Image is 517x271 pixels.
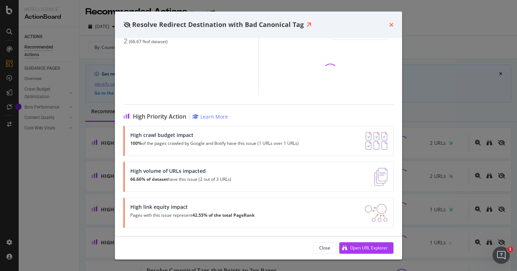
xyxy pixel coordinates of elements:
strong: 66.66% of dataset [130,176,168,182]
p: of the pages crawled by Google and Botify have this issue (1 URLs over 1 URLs) [130,141,299,146]
button: Open URL Explorer [339,242,393,254]
p: have this issue (2 out of 3 URLs) [130,177,231,182]
div: High volume of URLs impacted [130,168,231,174]
div: High crawl budget impact [130,132,299,138]
div: eye-slash [124,22,131,28]
span: 1 [507,247,513,252]
div: Close [319,245,330,251]
a: Learn More [192,113,228,120]
strong: 100% [130,140,142,146]
img: DDxVyA23.png [365,204,387,222]
button: Close [313,242,336,254]
div: modal [115,12,402,259]
strong: 42.55% of the total PageRank [192,212,255,218]
img: AY0oso9MOvYAAAAASUVORK5CYII= [365,132,387,150]
div: times [389,20,393,29]
div: ( 66.67 % of dataset ) [129,39,168,44]
div: 2 [124,37,127,45]
span: High Priority Action [133,113,186,120]
iframe: Intercom live chat [493,247,510,264]
img: e5DMFwAAAABJRU5ErkJggg== [374,168,387,186]
span: Resolve Redirect Destination with Bad Canonical Tag [132,20,304,29]
p: Pages with this issue represent [130,213,255,218]
div: High link equity impact [130,204,255,210]
div: Open URL Explorer [350,245,388,251]
div: Learn More [200,113,228,120]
